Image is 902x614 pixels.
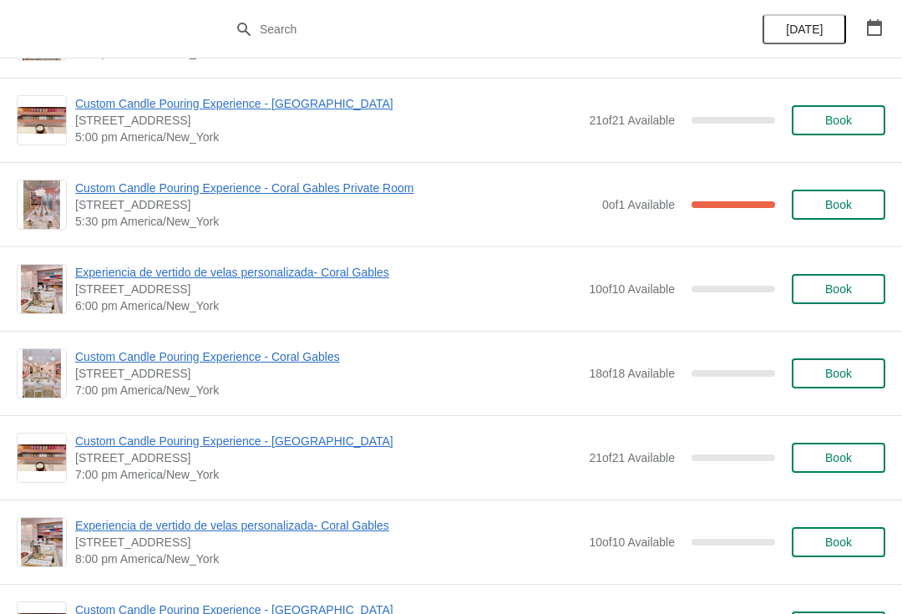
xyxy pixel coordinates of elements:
[23,180,60,229] img: Custom Candle Pouring Experience - Coral Gables Private Room | 154 Giralda Avenue, Coral Gables, ...
[75,433,580,449] span: Custom Candle Pouring Experience - [GEOGRAPHIC_DATA]
[75,365,580,382] span: [STREET_ADDRESS]
[792,190,885,220] button: Book
[589,114,675,127] span: 21 of 21 Available
[75,281,580,297] span: [STREET_ADDRESS]
[18,444,66,472] img: Custom Candle Pouring Experience - Fort Lauderdale | 914 East Las Olas Boulevard, Fort Lauderdale...
[75,129,580,145] span: 5:00 pm America/New_York
[825,535,852,549] span: Book
[602,198,675,211] span: 0 of 1 Available
[75,382,580,398] span: 7:00 pm America/New_York
[23,349,62,398] img: Custom Candle Pouring Experience - Coral Gables | 154 Giralda Avenue, Coral Gables, FL, USA | 7:0...
[259,14,676,44] input: Search
[589,451,675,464] span: 21 of 21 Available
[18,107,66,134] img: Custom Candle Pouring Experience - Fort Lauderdale | 914 East Las Olas Boulevard, Fort Lauderdale...
[75,551,580,567] span: 8:00 pm America/New_York
[75,534,580,551] span: [STREET_ADDRESS]
[75,213,594,230] span: 5:30 pm America/New_York
[75,449,580,466] span: [STREET_ADDRESS]
[792,105,885,135] button: Book
[21,265,63,313] img: Experiencia de vertido de velas personalizada- Coral Gables | 154 Giralda Avenue, Coral Gables, F...
[75,264,580,281] span: Experiencia de vertido de velas personalizada- Coral Gables
[589,535,675,549] span: 10 of 10 Available
[75,297,580,314] span: 6:00 pm America/New_York
[792,443,885,473] button: Book
[75,112,580,129] span: [STREET_ADDRESS]
[825,451,852,464] span: Book
[75,466,580,483] span: 7:00 pm America/New_York
[75,196,594,213] span: [STREET_ADDRESS]
[589,367,675,380] span: 18 of 18 Available
[792,527,885,557] button: Book
[825,282,852,296] span: Book
[75,95,580,112] span: Custom Candle Pouring Experience - [GEOGRAPHIC_DATA]
[792,274,885,304] button: Book
[825,114,852,127] span: Book
[75,517,580,534] span: Experiencia de vertido de velas personalizada- Coral Gables
[825,367,852,380] span: Book
[75,180,594,196] span: Custom Candle Pouring Experience - Coral Gables Private Room
[763,14,846,44] button: [DATE]
[75,348,580,365] span: Custom Candle Pouring Experience - Coral Gables
[589,282,675,296] span: 10 of 10 Available
[786,23,823,36] span: [DATE]
[792,358,885,388] button: Book
[21,518,63,566] img: Experiencia de vertido de velas personalizada- Coral Gables | 154 Giralda Avenue, Coral Gables, F...
[825,198,852,211] span: Book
